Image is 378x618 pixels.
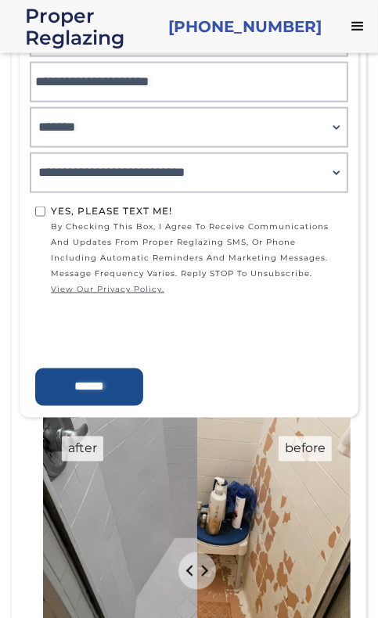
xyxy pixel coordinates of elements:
[168,16,322,38] a: [PHONE_NUMBER]
[35,207,45,217] input: Yes, Please text me!by checking this box, I agree to receive communications and updates from Prop...
[51,219,343,297] span: by checking this box, I agree to receive communications and updates from Proper Reglazing SMS, or...
[51,203,343,219] div: Yes, Please text me!
[51,282,343,297] a: view our privacy policy.
[25,5,156,49] a: home
[35,301,273,362] iframe: reCAPTCHA
[25,5,156,49] div: Proper Reglazing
